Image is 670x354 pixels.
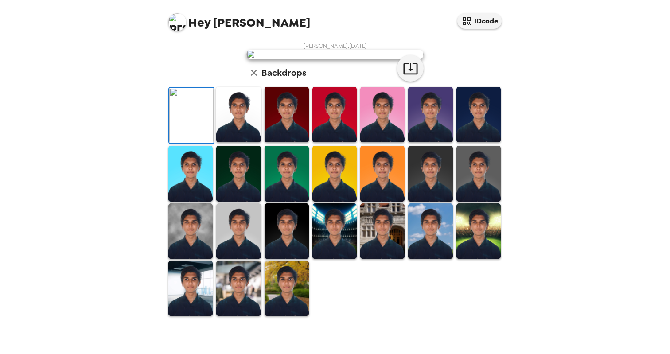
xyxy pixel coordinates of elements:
[168,13,186,31] img: profile pic
[246,50,424,59] img: user
[261,66,306,80] h6: Backdrops
[304,42,367,50] span: [PERSON_NAME] , [DATE]
[169,88,214,143] img: Original
[457,13,502,29] button: IDcode
[168,9,310,29] span: [PERSON_NAME]
[188,15,210,31] span: Hey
